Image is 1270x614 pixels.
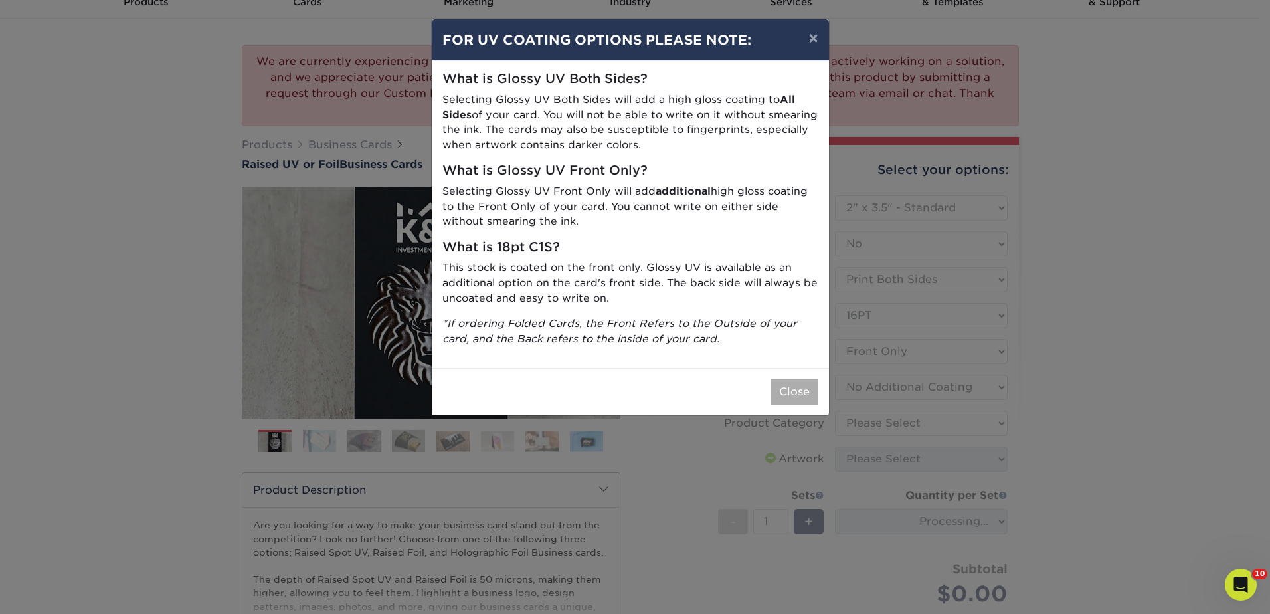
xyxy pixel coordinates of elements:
h5: What is 18pt C1S? [442,240,818,255]
span: 10 [1252,569,1267,579]
strong: All Sides [442,93,795,121]
h5: What is Glossy UV Front Only? [442,163,818,179]
button: Close [771,379,818,405]
h5: What is Glossy UV Both Sides? [442,72,818,87]
h4: FOR UV COATING OPTIONS PLEASE NOTE: [442,30,818,50]
i: *If ordering Folded Cards, the Front Refers to the Outside of your card, and the Back refers to t... [442,317,797,345]
iframe: Intercom live chat [1225,569,1257,601]
button: × [798,19,828,56]
p: Selecting Glossy UV Front Only will add high gloss coating to the Front Only of your card. You ca... [442,184,818,229]
p: This stock is coated on the front only. Glossy UV is available as an additional option on the car... [442,260,818,306]
strong: additional [656,185,711,197]
p: Selecting Glossy UV Both Sides will add a high gloss coating to of your card. You will not be abl... [442,92,818,153]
